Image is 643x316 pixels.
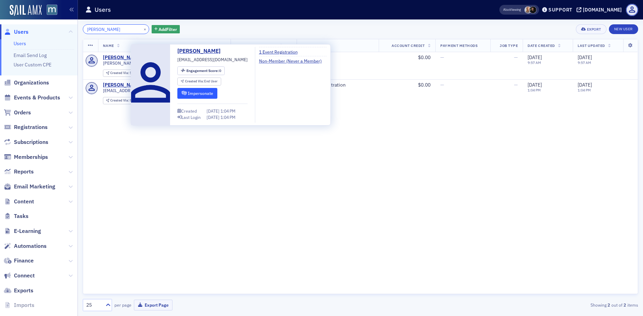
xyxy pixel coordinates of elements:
[110,71,130,75] span: Created Via :
[440,43,477,48] span: Payment Methods
[259,49,303,55] a: 1 Event Registration
[177,56,248,63] span: [EMAIL_ADDRESS][DOMAIN_NAME]
[181,109,197,113] div: Created
[103,55,142,61] a: [PERSON_NAME]
[458,302,638,308] div: Showing out of items
[103,43,114,48] span: Name
[4,79,49,87] a: Organizations
[514,82,518,88] span: —
[14,123,48,131] span: Registrations
[609,24,638,34] a: New User
[14,62,51,68] a: User Custom CPE
[4,301,34,309] a: Imports
[529,6,537,14] span: Lauren McDonough
[524,6,532,14] span: Emily Trott
[177,88,217,99] button: Impersonate
[103,88,173,93] span: [EMAIL_ADDRESS][DOMAIN_NAME]
[14,52,47,58] a: Email Send Log
[4,212,29,220] a: Tasks
[142,26,148,32] button: ×
[622,302,627,308] strong: 2
[578,88,591,92] time: 1:04 PM
[4,227,41,235] a: E-Learning
[14,79,49,87] span: Organizations
[514,54,518,60] span: —
[4,287,33,294] a: Exports
[95,6,111,14] h1: Users
[548,7,572,13] div: Support
[4,123,48,131] a: Registrations
[4,198,34,205] a: Content
[186,68,219,73] span: Engagement Score :
[182,115,201,119] div: Last Login
[14,183,55,191] span: Email Marketing
[4,28,29,36] a: Users
[626,4,638,16] span: Profile
[14,242,47,250] span: Automations
[220,114,235,120] span: 1:04 PM
[103,82,142,88] a: [PERSON_NAME]
[185,79,204,83] span: Created Via :
[583,7,622,13] div: [DOMAIN_NAME]
[14,109,31,116] span: Orders
[110,99,143,103] div: End User
[392,43,425,48] span: Account Credit
[14,227,41,235] span: E-Learning
[578,60,591,65] time: 9:57 AM
[528,60,541,65] time: 9:57 AM
[4,153,48,161] a: Memberships
[14,287,33,294] span: Exports
[14,168,34,176] span: Reports
[4,242,47,250] a: Automations
[578,54,592,60] span: [DATE]
[418,54,431,60] span: $0.00
[14,153,48,161] span: Memberships
[10,5,42,16] img: SailAMX
[177,78,221,86] div: Created Via: End User
[4,257,34,265] a: Finance
[578,82,592,88] span: [DATE]
[528,43,555,48] span: Date Created
[159,26,177,32] span: Add Filter
[4,94,60,102] a: Events & Products
[528,82,542,88] span: [DATE]
[110,71,137,75] div: Staff
[576,24,606,34] button: Export
[14,272,35,279] span: Connect
[528,88,541,92] time: 1:04 PM
[185,80,218,83] div: End User
[86,301,102,309] div: 25
[302,43,320,48] span: Activity
[503,7,521,12] span: Viewing
[47,5,57,15] img: SailAMX
[14,257,34,265] span: Finance
[4,138,48,146] a: Subscriptions
[14,212,29,220] span: Tasks
[14,40,26,47] a: Users
[528,54,542,60] span: [DATE]
[207,108,220,114] span: [DATE]
[103,97,147,104] div: Created Via: End User
[578,43,605,48] span: Last Updated
[14,28,29,36] span: Users
[177,66,225,75] div: Engagement Score: 0
[152,25,180,34] button: AddFilter
[177,47,226,55] a: [PERSON_NAME]
[4,109,31,116] a: Orders
[14,198,34,205] span: Content
[207,114,220,120] span: [DATE]
[235,43,276,48] span: Organization Name
[103,60,207,66] span: [PERSON_NAME][EMAIL_ADDRESS][DOMAIN_NAME]
[42,5,57,16] a: View Homepage
[587,27,601,31] div: Export
[134,300,172,310] button: Export Page
[4,272,35,279] a: Connect
[14,94,60,102] span: Events & Products
[4,183,55,191] a: Email Marketing
[577,7,624,12] button: [DOMAIN_NAME]
[110,98,130,103] span: Created Via :
[440,54,444,60] span: —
